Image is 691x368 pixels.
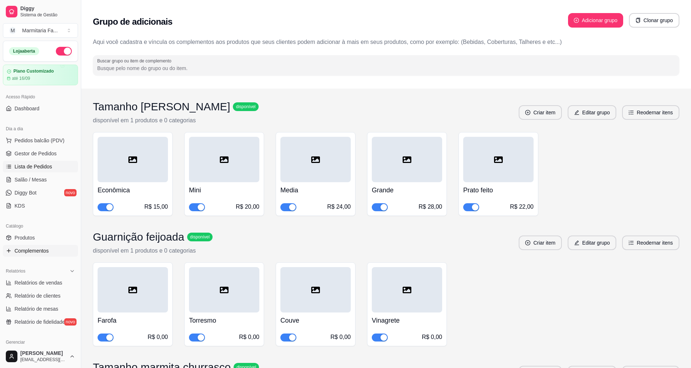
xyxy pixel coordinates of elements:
[3,135,78,146] button: Pedidos balcão (PDV)
[93,230,184,244] h3: Guarnição feijoada
[574,110,579,115] span: edit
[3,148,78,159] a: Gestor de Pedidos
[15,292,61,299] span: Relatório de clientes
[3,174,78,185] a: Salão / Mesas
[234,104,257,110] span: disponível
[3,3,78,20] a: DiggySistema de Gestão
[3,348,78,365] button: [PERSON_NAME][EMAIL_ADDRESS][DOMAIN_NAME]
[15,163,52,170] span: Lista de Pedidos
[93,246,213,255] p: disponível em 1 produtos e 0 categorias
[6,268,25,274] span: Relatórios
[15,176,47,183] span: Salão / Mesas
[3,220,78,232] div: Catálogo
[519,236,562,250] button: plus-circleCriar item
[144,203,168,211] div: R$ 15,00
[3,103,78,114] a: Dashboard
[3,65,78,85] a: Plano Customizadoaté 16/09
[568,236,616,250] button: editEditar grupo
[9,47,39,55] div: Loja aberta
[93,38,679,46] p: Aqui você cadastra e víncula os complementos aos produtos que seus clientes podem adicionar à mai...
[3,316,78,328] a: Relatório de fidelidadenovo
[15,137,65,144] span: Pedidos balcão (PDV)
[629,240,634,245] span: ordered-list
[3,123,78,135] div: Dia a dia
[510,203,534,211] div: R$ 22,00
[15,234,35,241] span: Produtos
[15,105,40,112] span: Dashboard
[13,69,54,74] article: Plano Customizado
[22,27,58,34] div: Marmitaria Fa ...
[56,47,72,56] button: Alterar Status
[574,240,579,245] span: edit
[15,305,58,312] span: Relatório de mesas
[12,75,30,81] article: até 16/09
[372,185,442,195] h4: Grande
[422,333,442,342] div: R$ 0,00
[629,110,634,115] span: ordered-list
[15,150,57,157] span: Gestor de Pedidos
[574,18,579,23] span: plus-circle
[20,12,75,18] span: Sistema de Gestão
[3,91,78,103] div: Acesso Rápido
[236,203,259,211] div: R$ 20,00
[568,13,623,28] button: plus-circleAdicionar grupo
[280,315,351,326] h4: Couve
[93,16,172,28] h2: Grupo de adicionais
[3,290,78,302] a: Relatório de clientes
[3,232,78,244] a: Produtos
[3,200,78,212] a: KDS
[629,13,679,28] button: copyClonar grupo
[568,105,616,120] button: editEditar grupo
[3,245,78,257] a: Complementos
[3,187,78,199] a: Diggy Botnovo
[15,189,37,196] span: Diggy Bot
[15,318,65,326] span: Relatório de fidelidade
[9,27,16,34] span: M
[372,315,442,326] h4: Vinagrete
[525,110,530,115] span: plus-circle
[622,105,679,120] button: ordered-listReodernar itens
[189,185,259,195] h4: Mini
[330,333,351,342] div: R$ 0,00
[20,357,66,363] span: [EMAIL_ADDRESS][DOMAIN_NAME]
[98,315,168,326] h4: Farofa
[3,161,78,172] a: Lista de Pedidos
[97,58,174,64] label: Buscar grupo ou item de complemento
[15,247,49,254] span: Complementos
[622,236,679,250] button: ordered-listReodernar itens
[280,185,351,195] h4: Media
[148,333,168,342] div: R$ 0,00
[189,234,211,240] span: disponível
[636,18,641,23] span: copy
[15,202,25,209] span: KDS
[20,350,66,357] span: [PERSON_NAME]
[93,116,259,125] p: disponível em 1 produtos e 0 categorias
[98,185,168,195] h4: Econômica
[15,279,62,286] span: Relatórios de vendas
[20,5,75,12] span: Diggy
[519,105,562,120] button: plus-circleCriar item
[3,23,78,38] button: Select a team
[525,240,530,245] span: plus-circle
[3,303,78,315] a: Relatório de mesas
[463,185,534,195] h4: Prato feito
[3,336,78,348] div: Gerenciar
[93,100,230,113] h3: Tamanho [PERSON_NAME]
[97,65,675,72] input: Buscar grupo ou item de complemento
[189,315,259,326] h4: Torresmo
[419,203,442,211] div: R$ 28,00
[239,333,259,342] div: R$ 0,00
[327,203,351,211] div: R$ 24,00
[3,277,78,289] a: Relatórios de vendas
